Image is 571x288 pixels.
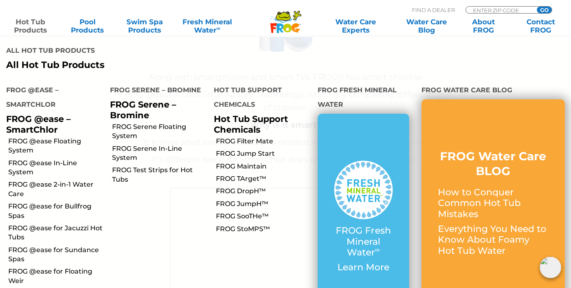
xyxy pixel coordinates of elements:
[216,187,311,196] a: FROG DropH™
[8,137,104,155] a: FROG @ease Floating System
[518,18,563,34] a: ContactFROG
[8,224,104,242] a: FROG @ease for Jacuzzi Hot Tubs
[334,262,393,273] p: Learn More
[8,246,104,264] a: FROG @ease for Sundance Spas
[6,83,98,114] h4: FROG @ease – SmartChlor
[216,25,220,31] sup: ∞
[216,199,311,208] a: FROG JumpH™
[6,43,279,60] h4: All Hot Tub Products
[6,60,279,70] a: All Hot Tub Products
[318,83,409,114] h4: FROG Fresh Mineral Water
[122,18,167,34] a: Swim SpaProducts
[438,149,548,179] h3: FROG Water Care BLOG
[214,114,288,134] a: Hot Tub Support Chemicals
[438,187,548,220] p: How to Conquer Common Hot Tub Mistakes
[320,18,392,34] a: Water CareExperts
[421,83,565,99] h4: FROG Water Care Blog
[6,114,98,134] p: FROG @ease – SmartChlor
[112,144,208,163] a: FROG Serene In-Line System
[179,18,235,34] a: Fresh MineralWater∞
[404,18,449,34] a: Water CareBlog
[110,99,201,120] p: FROG Serene – Bromine
[537,7,552,13] input: GO
[375,246,380,254] sup: ∞
[65,18,110,34] a: PoolProducts
[112,122,208,141] a: FROG Serene Floating System
[8,159,104,177] a: FROG @ease In-Line System
[216,162,311,171] a: FROG Maintain
[438,149,548,260] a: FROG Water Care BLOG How to Conquer Common Hot Tub Mistakes Everything You Need to Know About Foa...
[216,212,311,221] a: FROG SooTHe™
[8,267,104,286] a: FROG @ease for Floating Weir
[334,161,393,277] a: FROG Fresh Mineral Water∞ Learn More
[8,180,104,199] a: FROG @ease 2-in-1 Water Care
[412,6,455,14] p: Find A Dealer
[216,137,311,146] a: FROG Filter Mate
[540,257,561,278] img: openIcon
[216,225,311,234] a: FROG StoMPS™
[461,18,506,34] a: AboutFROG
[8,18,53,34] a: Hot TubProducts
[438,224,548,256] p: Everything You Need to Know About Foamy Hot Tub Water
[472,7,528,14] input: Zip Code Form
[214,83,305,114] h4: Hot Tub Support Chemicals
[110,83,201,99] h4: FROG Serene – Bromine
[112,166,208,184] a: FROG Test Strips for Hot Tubs
[216,174,311,183] a: FROG TArget™
[8,202,104,220] a: FROG @ease for Bullfrog Spas
[334,225,393,258] p: FROG Fresh Mineral Water
[216,149,311,158] a: FROG Jump Start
